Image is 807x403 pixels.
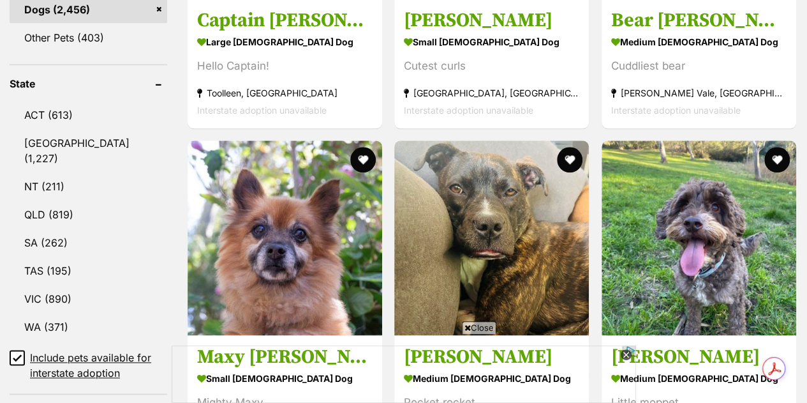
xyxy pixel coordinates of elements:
h3: Captain [PERSON_NAME] [197,8,373,33]
a: ACT (613) [10,102,167,128]
a: WA (371) [10,314,167,340]
div: Cutest curls [404,57,579,75]
img: Daisy Haliwell - Bull Arab Dog [394,141,589,335]
span: Close [462,321,496,334]
button: favourite [558,147,583,172]
a: SA (262) [10,229,167,256]
strong: [GEOGRAPHIC_DATA], [GEOGRAPHIC_DATA] [404,84,579,102]
header: State [10,78,167,89]
img: Maxy O’Cleary - Pomeranian Dog [188,141,382,335]
strong: [PERSON_NAME] Vale, [GEOGRAPHIC_DATA] [611,84,787,102]
div: Cuddliest bear [611,57,787,75]
strong: medium [DEMOGRAPHIC_DATA] Dog [611,369,787,388]
span: Interstate adoption unavailable [611,105,741,116]
a: Other Pets (403) [10,24,167,51]
a: TAS (195) [10,257,167,284]
div: Hello Captain! [197,57,373,75]
a: Include pets available for interstate adoption [10,350,167,381]
strong: medium [DEMOGRAPHIC_DATA] Dog [611,33,787,51]
iframe: Advertisement [172,339,636,397]
strong: large [DEMOGRAPHIC_DATA] Dog [197,33,373,51]
a: VIC (890) [10,285,167,312]
h3: [PERSON_NAME] [611,345,787,369]
a: NT (211) [10,173,167,200]
h3: Bear [PERSON_NAME] [611,8,787,33]
button: favourite [764,147,790,172]
a: QLD (819) [10,201,167,228]
span: Include pets available for interstate adoption [30,350,167,381]
a: [GEOGRAPHIC_DATA] (1,227) [10,130,167,172]
span: Interstate adoption unavailable [404,105,533,116]
h3: [PERSON_NAME] [404,8,579,33]
span: Interstate adoption unavailable [197,105,327,116]
img: Milo Russelton - Poodle x Labrador Retriever Dog [602,141,796,335]
button: favourite [350,147,376,172]
strong: small [DEMOGRAPHIC_DATA] Dog [404,33,579,51]
strong: Toolleen, [GEOGRAPHIC_DATA] [197,84,373,102]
